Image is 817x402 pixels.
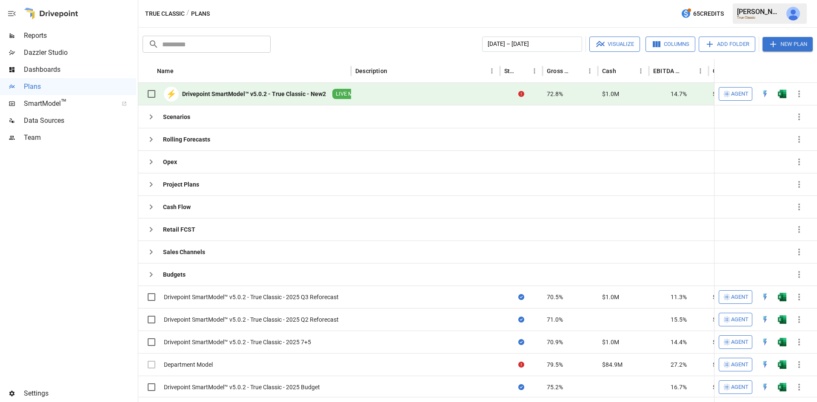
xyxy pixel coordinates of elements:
[761,383,769,391] div: Open in Quick Edit
[671,293,687,301] span: 11.3%
[518,338,524,346] div: Sync complete
[602,90,619,98] span: $1.0M
[547,293,563,301] span: 70.5%
[778,293,786,301] div: Open in Excel
[547,338,563,346] span: 70.9%
[163,248,205,256] div: Sales Channels
[24,48,136,58] span: Dazzler Studio
[355,68,387,74] div: Description
[584,65,596,77] button: Gross Margin column menu
[761,293,769,301] div: Open in Quick Edit
[504,68,516,74] div: Status
[547,360,563,369] span: 79.5%
[518,293,524,301] div: Sync complete
[786,7,800,20] div: Jack Barned
[486,65,498,77] button: Description column menu
[518,315,524,324] div: Sync complete
[163,135,210,144] div: Rolling Forecasts
[778,360,786,369] img: excel-icon.76473adf.svg
[24,99,112,109] span: SmartModel
[24,31,136,41] span: Reports
[713,315,737,324] span: $392.6M
[24,116,136,126] span: Data Sources
[671,338,687,346] span: 14.4%
[778,293,786,301] img: excel-icon.76473adf.svg
[781,2,805,25] button: Jack Barned
[547,68,571,74] div: Gross Margin
[713,360,737,369] span: $653.0M
[145,8,185,19] button: True Classic
[731,89,748,99] span: Agent
[182,90,326,98] div: Drivepoint SmartModel™ v5.0.2 - True Classic - New2
[778,90,786,98] div: Open in Excel
[163,158,177,166] div: Opex
[761,338,769,346] div: Open in Quick Edit
[24,388,136,399] span: Settings
[163,203,191,211] div: Cash Flow
[163,225,195,234] div: Retail FCST
[778,315,786,324] img: excel-icon.76473adf.svg
[528,65,540,77] button: Status column menu
[157,68,174,74] div: Name
[602,68,616,74] div: Cash
[778,315,786,324] div: Open in Excel
[731,382,748,392] span: Agent
[719,313,752,326] button: Agent
[174,65,186,77] button: Sort
[517,65,528,77] button: Sort
[731,315,748,325] span: Agent
[61,97,67,108] span: ™
[763,37,813,51] button: New Plan
[653,68,682,74] div: EBITDA Margin
[671,90,687,98] span: 14.7%
[719,87,752,101] button: Agent
[671,360,687,369] span: 27.2%
[589,37,640,52] button: Visualize
[547,383,563,391] span: 75.2%
[164,383,320,391] div: Drivepoint SmartModel™ v5.0.2 - True Classic - 2025 Budget
[24,65,136,75] span: Dashboards
[778,90,786,98] img: excel-icon.76473adf.svg
[24,133,136,143] span: Team
[761,383,769,391] img: quick-edit-flash.b8aec18c.svg
[719,335,752,349] button: Agent
[164,293,339,301] div: Drivepoint SmartModel™ v5.0.2 - True Classic - 2025 Q3 Reforecast
[713,338,737,346] span: $367.5M
[731,292,748,302] span: Agent
[737,16,781,20] div: True Classic
[677,6,727,22] button: 65Credits
[332,90,370,98] span: LIVE MODEL
[761,315,769,324] img: quick-edit-flash.b8aec18c.svg
[547,315,563,324] span: 71.0%
[761,293,769,301] img: quick-edit-flash.b8aec18c.svg
[164,338,311,346] div: Drivepoint SmartModel™ v5.0.2 - True Classic - 2025 7+5
[761,338,769,346] img: quick-edit-flash.b8aec18c.svg
[761,90,769,98] img: quick-edit-flash.b8aec18c.svg
[164,315,339,324] div: Drivepoint SmartModel™ v5.0.2 - True Classic - 2025 Q2 Reforecast
[778,383,786,391] div: Open in Excel
[683,65,694,77] button: Sort
[163,113,190,121] div: Scenarios
[164,87,179,102] div: ⚡
[761,360,769,369] div: Open in Quick Edit
[617,65,629,77] button: Sort
[482,37,582,52] button: [DATE] – [DATE]
[163,180,199,189] div: Project Plans
[699,37,755,52] button: Add Folder
[731,360,748,370] span: Agent
[24,82,136,92] span: Plans
[761,360,769,369] img: quick-edit-flash.b8aec18c.svg
[713,68,741,74] div: Gross Sales
[778,338,786,346] img: excel-icon.76473adf.svg
[761,315,769,324] div: Open in Quick Edit
[572,65,584,77] button: Sort
[547,90,563,98] span: 72.8%
[778,383,786,391] img: excel-icon.76473adf.svg
[186,8,189,19] div: /
[713,293,737,301] span: $410.8M
[778,360,786,369] div: Open in Excel
[518,383,524,391] div: Sync complete
[694,65,706,77] button: EBITDA Margin column menu
[671,383,687,391] span: 16.7%
[164,360,213,369] div: Department Model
